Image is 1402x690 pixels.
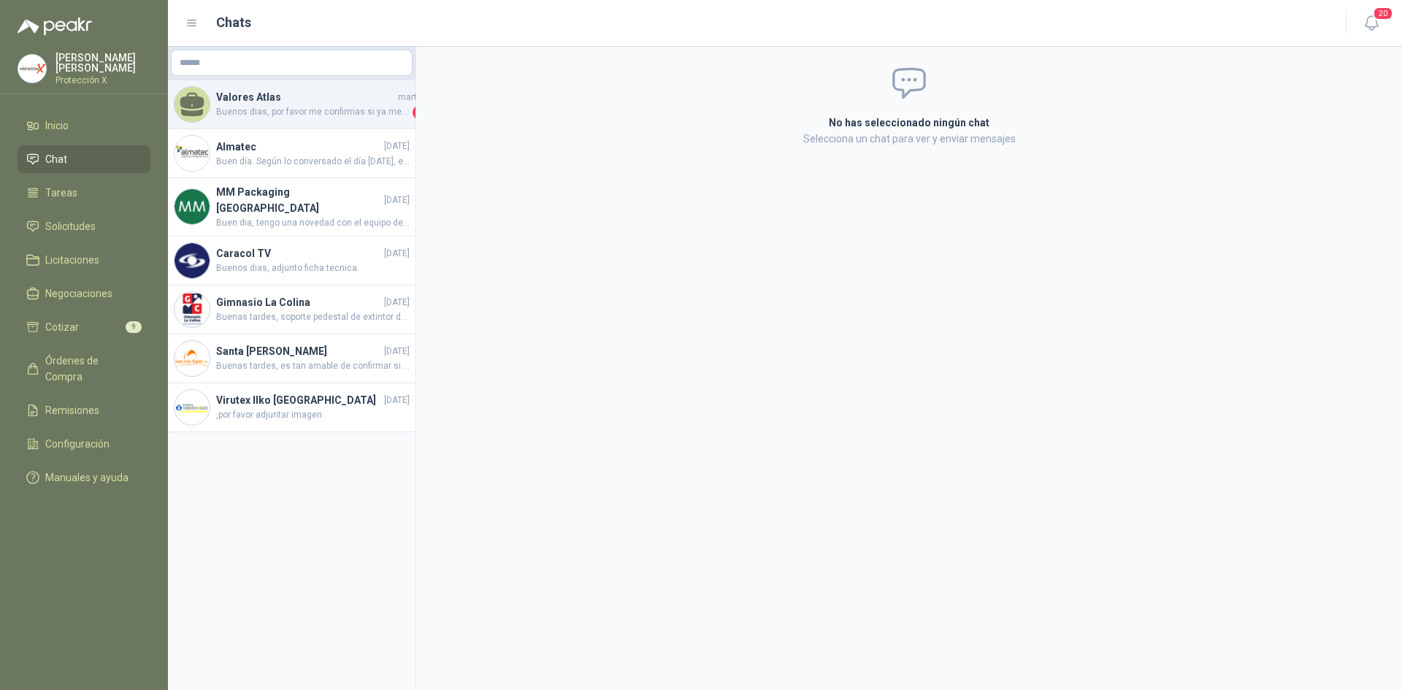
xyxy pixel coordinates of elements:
[126,321,142,333] span: 9
[216,216,410,230] span: Buen dia, tengo una novedad con el equipo despachado, no esta realizando la funcion y tomando med...
[18,55,46,83] img: Company Logo
[168,178,415,237] a: Company LogoMM Packaging [GEOGRAPHIC_DATA][DATE]Buen dia, tengo una novedad con el equipo despach...
[384,345,410,359] span: [DATE]
[175,243,210,278] img: Company Logo
[216,310,410,324] span: Buenas tardes, soporte pedestal de extintor de 05 lb no existe debido a su tamaño
[45,252,99,268] span: Licitaciones
[175,292,210,327] img: Company Logo
[216,12,251,33] h1: Chats
[216,343,381,359] h4: Santa [PERSON_NAME]
[216,105,410,120] span: Buenos dias, por favor me confirmas si ya me enviaste los elementos del botiquin. muchas gracias.
[18,464,150,491] a: Manuales y ayuda
[216,184,381,216] h4: MM Packaging [GEOGRAPHIC_DATA]
[18,112,150,139] a: Inicio
[413,105,427,120] span: 2
[1358,10,1384,37] button: 20
[45,353,137,385] span: Órdenes de Compra
[384,139,410,153] span: [DATE]
[18,179,150,207] a: Tareas
[18,347,150,391] a: Órdenes de Compra
[168,334,415,383] a: Company LogoSanta [PERSON_NAME][DATE]Buenas tardes, es tan amable de confirmar si son [DEMOGRAPHI...
[18,212,150,240] a: Solicitudes
[1373,7,1393,20] span: 20
[175,136,210,171] img: Company Logo
[216,139,381,155] h4: Almatec
[55,76,150,85] p: Protección X
[18,313,150,341] a: Cotizar9
[45,151,67,167] span: Chat
[45,285,112,302] span: Negociaciones
[216,155,410,169] span: Buen día. Según lo conversado el día [DATE], esta orden se anulara
[216,261,410,275] span: Buenos dias, adjunto ficha tecnica.
[175,341,210,376] img: Company Logo
[175,390,210,425] img: Company Logo
[45,185,77,201] span: Tareas
[384,394,410,407] span: [DATE]
[45,118,69,134] span: Inicio
[168,129,415,178] a: Company LogoAlmatec[DATE]Buen día. Según lo conversado el día [DATE], esta orden se anulara
[45,469,129,486] span: Manuales y ayuda
[45,218,96,234] span: Solicitudes
[18,145,150,173] a: Chat
[216,408,410,422] span: ,por favor adjuntar imagen
[216,392,381,408] h4: Virutex Ilko [GEOGRAPHIC_DATA]
[175,189,210,224] img: Company Logo
[18,246,150,274] a: Licitaciones
[55,53,150,73] p: [PERSON_NAME] [PERSON_NAME]
[18,280,150,307] a: Negociaciones
[384,296,410,310] span: [DATE]
[384,247,410,261] span: [DATE]
[216,294,381,310] h4: Gimnasio La Colina
[384,193,410,207] span: [DATE]
[45,436,110,452] span: Configuración
[216,359,410,373] span: Buenas tardes, es tan amable de confirmar si son [DEMOGRAPHIC_DATA].500 cajas?
[45,402,99,418] span: Remisiones
[654,131,1164,147] p: Selecciona un chat para ver y enviar mensajes
[654,115,1164,131] h2: No has seleccionado ningún chat
[168,237,415,285] a: Company LogoCaracol TV[DATE]Buenos dias, adjunto ficha tecnica.
[398,91,427,104] span: martes
[18,430,150,458] a: Configuración
[45,319,79,335] span: Cotizar
[18,18,92,35] img: Logo peakr
[168,80,415,129] a: Valores AtlasmartesBuenos dias, por favor me confirmas si ya me enviaste los elementos del botiqu...
[216,245,381,261] h4: Caracol TV
[216,89,395,105] h4: Valores Atlas
[168,285,415,334] a: Company LogoGimnasio La Colina[DATE]Buenas tardes, soporte pedestal de extintor de 05 lb no exist...
[18,396,150,424] a: Remisiones
[168,383,415,432] a: Company LogoVirutex Ilko [GEOGRAPHIC_DATA][DATE],por favor adjuntar imagen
